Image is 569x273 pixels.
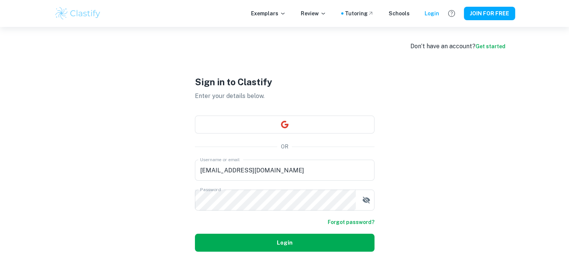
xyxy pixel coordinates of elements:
[200,186,221,193] label: Password
[195,234,374,252] button: Login
[410,42,505,51] div: Don’t have an account?
[475,43,505,49] a: Get started
[464,7,515,20] button: JOIN FOR FREE
[281,142,288,151] p: OR
[445,7,458,20] button: Help and Feedback
[425,9,439,18] a: Login
[200,156,240,163] label: Username or email
[195,75,374,89] h1: Sign in to Clastify
[251,9,286,18] p: Exemplars
[345,9,374,18] a: Tutoring
[54,6,102,21] img: Clastify logo
[301,9,326,18] p: Review
[195,92,374,101] p: Enter your details below.
[389,9,410,18] a: Schools
[328,218,374,226] a: Forgot password?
